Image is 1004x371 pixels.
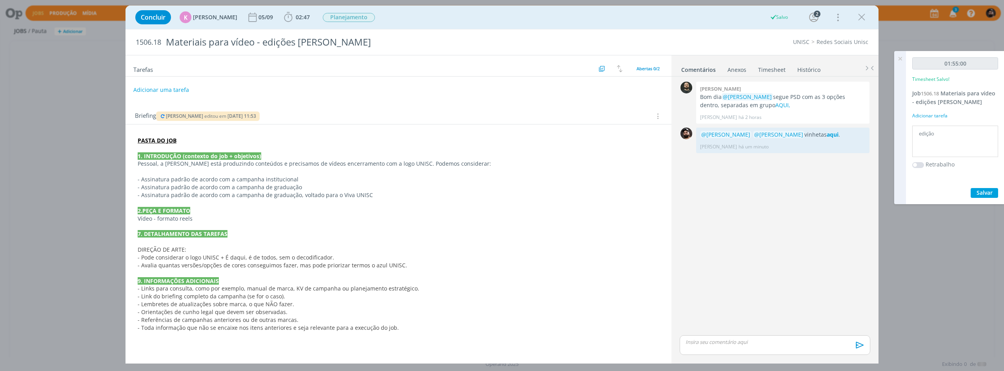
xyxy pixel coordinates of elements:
[138,261,407,269] span: - Avalia quantas versões/opções de cores conseguimos fazer, mas pode priorizar termos o azul UNISC.
[793,38,809,46] a: UNISC
[138,246,186,253] span: DIREÇÃO DE ARTE:
[797,62,821,74] a: Histórico
[138,308,287,316] span: - Orientações de cunho legal que devem ser observadas.
[138,285,419,292] span: - Links para consulta, como por exemplo, manual de marca, KV de campanha ou planejamento estratég...
[827,131,838,138] a: aqui
[814,11,820,17] div: 2
[808,11,820,24] button: 2
[921,90,939,97] span: 1506.18
[912,76,949,83] p: Timesheet Salvo!
[138,292,285,300] span: - Link do briefing completo da campanha (se for o caso).
[700,143,737,150] p: [PERSON_NAME]
[817,38,868,46] a: Redes Sociais Unisc
[166,113,203,119] span: [PERSON_NAME]
[141,14,166,20] span: Concluir
[617,65,622,72] img: arrow-down-up.svg
[138,215,659,223] p: Vídeo - formato reels
[125,5,878,364] div: dialog
[138,207,190,214] strong: 2.PEÇA E FORMATO
[738,114,762,121] span: há 2 horas
[912,90,995,106] a: Job1506.18Materiais para vídeo - edições [PERSON_NAME]
[700,85,741,92] b: [PERSON_NAME]
[296,13,310,21] span: 02:47
[133,83,189,97] button: Adicionar uma tarefa
[637,66,660,71] span: Abertas 0/2
[163,33,560,52] div: Materiais para vídeo - edições [PERSON_NAME]
[700,114,737,121] p: [PERSON_NAME]
[180,11,191,23] div: K
[322,13,375,22] button: Planejamento
[138,175,659,183] p: - Assinatura padrão de acordo com a campanha institucional
[138,300,294,308] span: - Lembretes de atualizações sobre marca, o que NÃO fazer.
[758,62,786,74] a: Timesheet
[133,64,153,73] span: Tarefas
[204,113,226,119] span: editou em
[138,191,659,199] p: - Assinatura padrão de acordo com a campanha de graduação, voltado para o Viva UNISC
[138,137,176,144] a: PASTA DO JOB
[136,38,161,47] span: 1506.18
[680,82,692,93] img: P
[138,277,219,285] strong: 9. INFORMAÇÕES ADICIONAIS
[977,189,993,196] span: Salvar
[971,188,998,198] button: Salvar
[700,131,866,139] p: vinhetas .
[926,160,955,168] label: Retrabalho
[180,11,237,23] button: K[PERSON_NAME]
[700,93,866,109] p: Bom dia segue PSD com as 3 opções dentro, separadas em grupo
[138,160,659,168] p: Pessoal, a [PERSON_NAME] está produzindo conteúdos e precisamos de vídeos encerramento com a logo...
[912,112,998,119] div: Adicionar tarefa
[138,230,227,238] strong: 7. DETALHAMENTO DAS TAREFAS
[680,128,692,139] img: B
[754,131,803,138] span: @[PERSON_NAME]
[738,143,769,150] span: há um minuto
[728,66,746,74] div: Anexos
[135,10,171,24] button: Concluir
[775,101,790,109] a: AQUI,
[701,131,750,138] span: @[PERSON_NAME]
[282,11,312,24] button: 02:47
[227,113,256,119] span: [DATE] 11:53
[159,113,256,119] button: [PERSON_NAME] editou em [DATE] 11:53
[138,254,334,261] span: - Pode considerar o logo UNISC + É daqui, é de todos, sem o decodificador.
[193,15,237,20] span: [PERSON_NAME]
[258,15,275,20] div: 05/09
[323,13,375,22] span: Planejamento
[769,14,788,21] div: Salvo
[138,183,659,191] p: - Assinatura padrão de acordo com a campanha de graduação
[138,152,261,160] strong: 1. INTRODUÇÃO (contexto do job + objetivos)
[138,324,399,331] span: - Toda informação que não se encaixe nos itens anteriores e seja relevante para a execução do job.
[135,111,156,121] span: Briefing
[912,90,995,106] span: Materiais para vídeo - edições [PERSON_NAME]
[138,316,298,323] span: - Referências de campanhas anteriores ou de outras marcas.
[723,93,772,101] span: @[PERSON_NAME]
[681,62,716,74] a: Comentários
